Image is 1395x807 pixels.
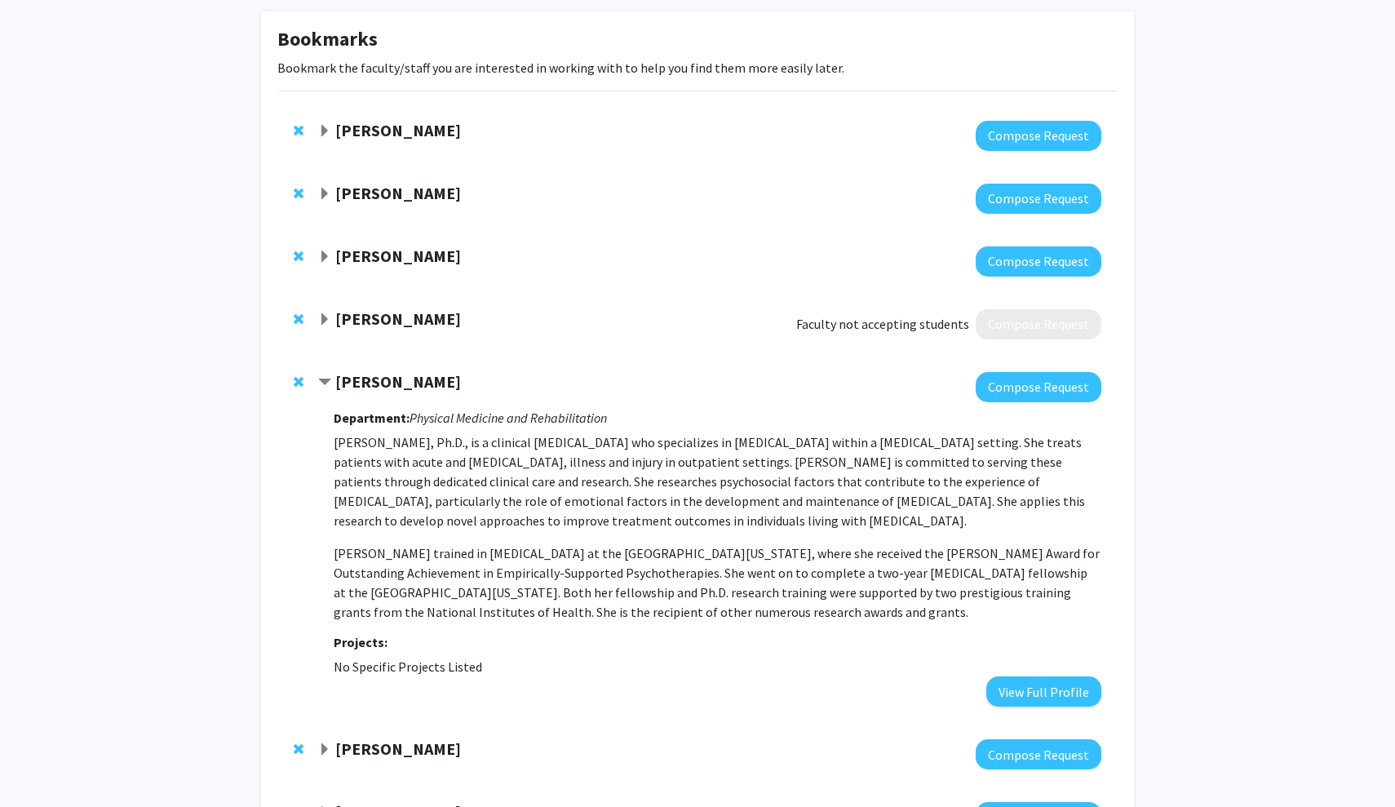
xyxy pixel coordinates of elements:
span: Faculty not accepting students [796,314,969,334]
span: Remove Rachel Aaron from bookmarks [294,375,303,388]
button: Compose Request to Colin Wilson [976,184,1101,214]
strong: Department: [334,410,410,426]
span: Expand Fenan Rassu Bookmark [318,743,331,756]
span: Remove Fenan Rassu from bookmarks [294,743,303,756]
span: Remove Casey Lurtz from bookmarks [294,250,303,263]
span: Expand Casey Lurtz Bookmark [318,251,331,264]
span: Expand Colleen Stuart Bookmark [318,313,331,326]
strong: [PERSON_NAME] [335,183,461,203]
strong: [PERSON_NAME] [335,246,461,266]
strong: [PERSON_NAME] [335,738,461,759]
span: Remove Colleen Stuart from bookmarks [294,313,303,326]
i: Physical Medicine and Rehabilitation [410,410,607,426]
strong: Projects: [334,634,387,650]
button: Compose Request to Benjamin Huynh [976,121,1101,151]
span: Remove Benjamin Huynh from bookmarks [294,124,303,137]
p: Bookmark the faculty/staff you are interested in working with to help you find them more easily l... [277,58,1118,78]
strong: [PERSON_NAME] [335,371,461,392]
strong: [PERSON_NAME] [335,120,461,140]
p: [PERSON_NAME] trained in [MEDICAL_DATA] at the [GEOGRAPHIC_DATA][US_STATE], where she received th... [334,543,1101,622]
span: Expand Colin Wilson Bookmark [318,188,331,201]
p: [PERSON_NAME], Ph.D., is a clinical [MEDICAL_DATA] who specializes in [MEDICAL_DATA] within a [ME... [334,432,1101,530]
span: Expand Benjamin Huynh Bookmark [318,125,331,138]
h1: Bookmarks [277,28,1118,51]
button: Compose Request to Casey Lurtz [976,246,1101,277]
strong: [PERSON_NAME] [335,308,461,329]
span: No Specific Projects Listed [334,658,482,675]
iframe: Chat [12,734,69,795]
span: Remove Colin Wilson from bookmarks [294,187,303,200]
span: Contract Rachel Aaron Bookmark [318,376,331,389]
button: Compose Request to Colleen Stuart [976,309,1101,339]
button: Compose Request to Rachel Aaron [976,372,1101,402]
button: View Full Profile [986,676,1101,707]
button: Compose Request to Fenan Rassu [976,739,1101,769]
